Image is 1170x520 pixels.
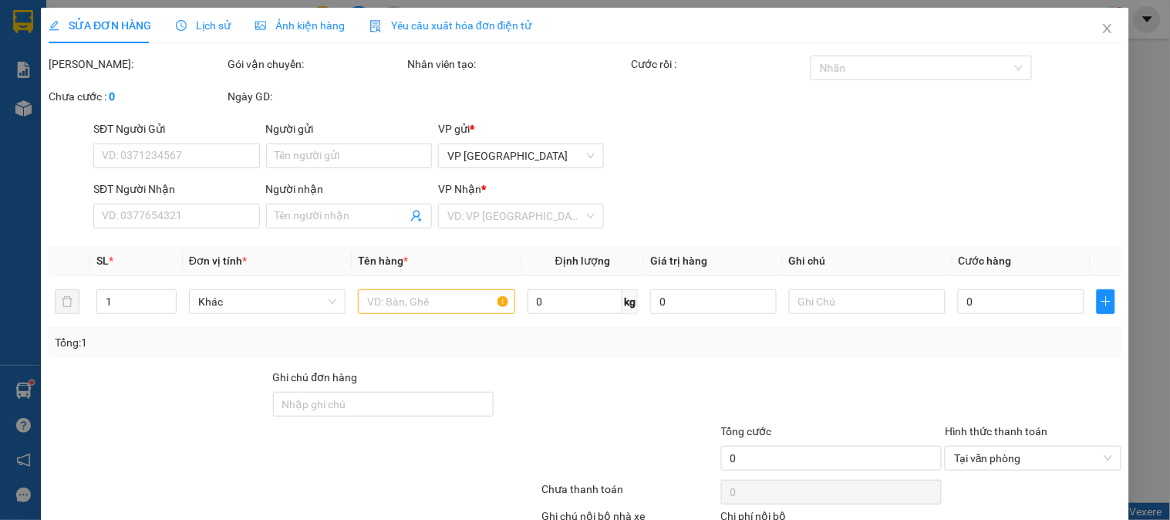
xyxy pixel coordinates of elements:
[783,246,952,276] th: Ghi chú
[447,144,595,167] span: VP Hà Tiên
[1097,289,1115,314] button: plus
[1098,295,1114,308] span: plus
[410,210,423,222] span: user-add
[555,255,610,267] span: Định lượng
[1101,22,1114,35] span: close
[1086,8,1129,51] button: Close
[438,183,481,195] span: VP Nhận
[273,371,358,383] label: Ghi chú đơn hàng
[958,255,1011,267] span: Cước hàng
[789,289,946,314] input: Ghi Chú
[109,90,115,103] b: 0
[93,120,259,137] div: SĐT Người Gửi
[176,19,231,32] span: Lịch sử
[369,19,532,32] span: Yêu cầu xuất hóa đơn điện tử
[255,20,266,31] span: picture
[266,181,432,198] div: Người nhận
[49,56,224,73] div: [PERSON_NAME]:
[945,425,1047,437] label: Hình thức thanh toán
[93,181,259,198] div: SĐT Người Nhận
[176,20,187,31] span: clock-circle
[255,19,345,32] span: Ảnh kiện hàng
[540,481,719,508] div: Chưa thanh toán
[96,255,109,267] span: SL
[55,289,79,314] button: delete
[49,20,59,31] span: edit
[228,56,404,73] div: Gói vận chuyển:
[273,392,494,417] input: Ghi chú đơn hàng
[954,447,1111,470] span: Tại văn phòng
[358,289,514,314] input: VD: Bàn, Ghế
[49,19,151,32] span: SỬA ĐƠN HÀNG
[622,289,638,314] span: kg
[49,88,224,105] div: Chưa cước :
[721,425,772,437] span: Tổng cước
[228,88,404,105] div: Ngày GD:
[438,120,604,137] div: VP gửi
[198,290,336,313] span: Khác
[358,255,408,267] span: Tên hàng
[650,255,707,267] span: Giá trị hàng
[369,20,382,32] img: icon
[55,334,453,351] div: Tổng: 1
[266,120,432,137] div: Người gửi
[407,56,629,73] div: Nhân viên tạo:
[189,255,247,267] span: Đơn vị tính
[632,56,808,73] div: Cước rồi :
